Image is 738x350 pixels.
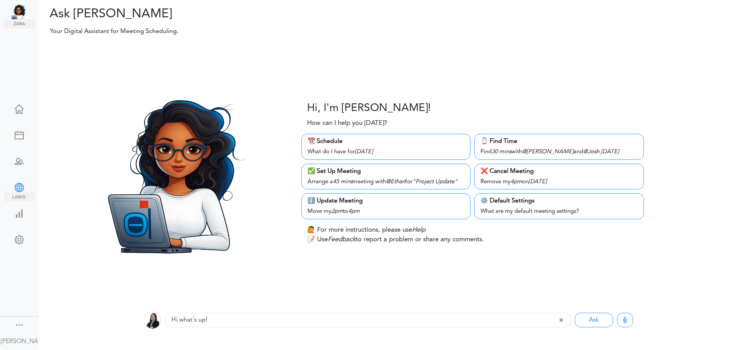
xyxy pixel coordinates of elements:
[44,7,382,22] h2: Ask [PERSON_NAME]
[4,231,35,250] a: Change Settings
[15,320,24,331] a: Change side menu
[12,4,35,19] img: Unified Global - Powered by TEAMCAL AI
[1,332,38,349] a: [PERSON_NAME]
[307,118,387,128] p: How can I help you [DATE]?
[480,206,637,216] div: What are my default meeting settings?
[355,149,373,155] i: [DATE]
[386,179,405,185] i: @Ethan
[510,179,522,185] i: 4pm
[4,183,35,191] div: Share Meeting Link
[4,105,35,112] div: Home
[412,227,426,233] i: Help
[307,206,464,216] div: Move my to
[480,146,637,157] div: Find with and
[307,137,464,146] div: 📆 Schedule
[601,149,619,155] i: [DATE]
[583,149,599,155] i: @Josh
[4,209,35,217] div: View Insights
[333,179,352,185] i: 45 mins
[45,27,534,36] p: Your Digital Assistant for Meeting Scheduling.
[328,236,356,243] i: Feedback
[307,167,464,176] div: ✅ Set Up Meeting
[492,149,511,155] i: 30 mins
[480,137,637,146] div: ⌚️ Find Time
[331,209,343,214] i: 2pm
[348,209,360,214] i: 4pm
[307,176,464,187] div: Arrange a meeting with for
[83,83,264,264] img: Zara.png
[307,146,464,157] div: What do I have for
[307,196,464,206] div: ℹ️ Update Meeting
[522,149,573,155] i: @[PERSON_NAME]
[412,179,457,185] i: "Project Update"
[307,235,484,245] p: 📝 Use to report a problem or share any comments.
[15,320,24,328] div: Show menu and text
[480,196,637,206] div: ⚙️ Default Settings
[480,176,637,187] div: Remove my on
[307,225,426,235] p: 🙋 For more instructions, please use
[4,235,35,243] div: Change Settings
[529,179,547,185] i: [DATE]
[4,131,35,138] div: Create Meeting
[4,157,35,164] div: Schedule Team Meeting
[480,167,637,176] div: ❌ Cancel Meeting
[575,313,613,327] button: Ask
[307,102,431,115] h3: Hi, I'm [PERSON_NAME]!
[144,312,161,329] img: 2Q==
[4,19,35,28] img: zara.png
[4,192,35,201] img: Share Meeting Link
[1,337,38,346] div: [PERSON_NAME]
